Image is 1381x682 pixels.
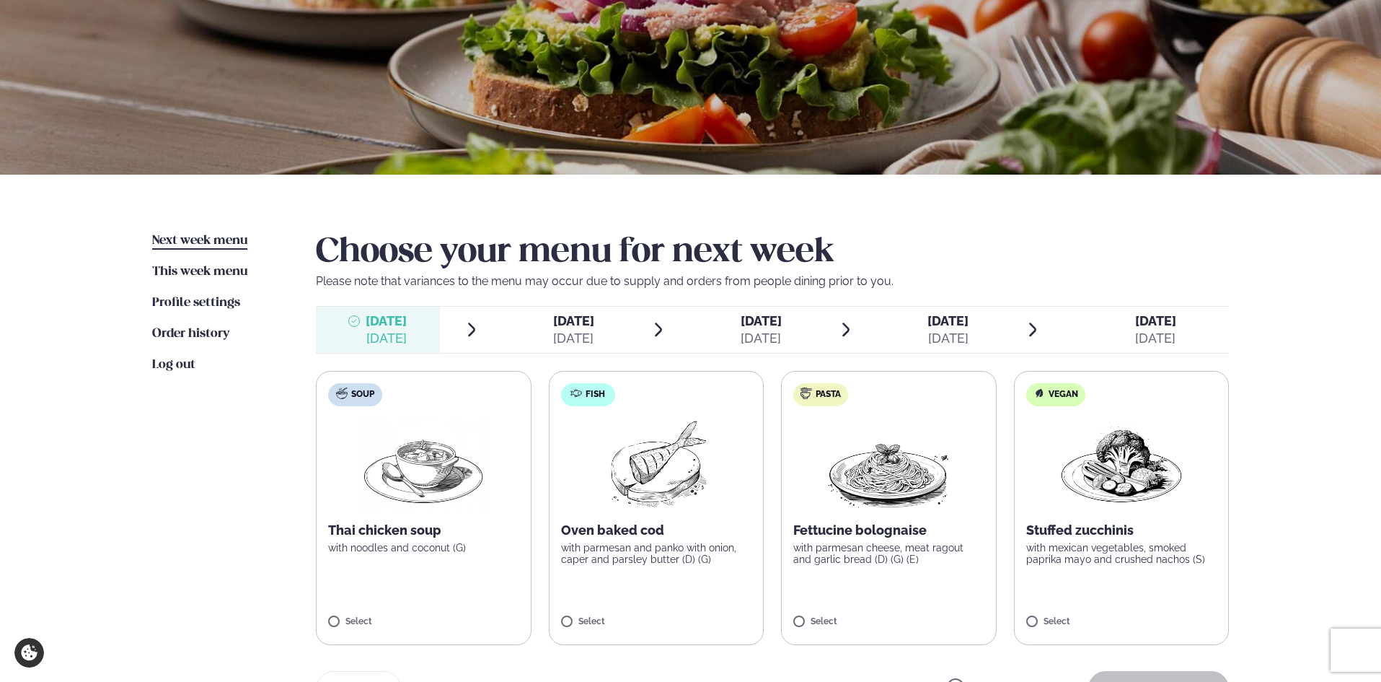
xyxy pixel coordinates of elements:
[152,325,229,343] a: Order history
[592,418,720,510] img: Fish.png
[816,389,841,401] span: Pasta
[14,638,44,668] a: Cookie settings
[152,263,247,281] a: This week menu
[741,313,782,328] span: [DATE]
[1026,542,1217,565] p: with mexican vegetables, smoked paprika mayo and crushed nachos (S)
[825,418,952,510] img: Spagetti.png
[152,357,195,374] a: Log out
[927,330,969,347] div: [DATE]
[152,359,195,371] span: Log out
[561,542,752,565] p: with parmesan and panko with onion, caper and parsley butter (D) (G)
[316,232,1229,273] h2: Choose your menu for next week
[793,542,984,565] p: with parmesan cheese, meat ragout and garlic bread (D) (G) (E)
[553,313,594,328] span: [DATE]
[336,388,348,399] img: soup.svg
[316,273,1229,290] p: Please note that variances to the menu may occur due to supply and orders from people dining prio...
[152,266,247,278] span: This week menu
[570,388,582,399] img: fish.svg
[366,330,407,347] div: [DATE]
[586,389,605,401] span: Fish
[1135,330,1176,347] div: [DATE]
[152,232,247,250] a: Next week menu
[1026,522,1217,539] p: Stuffed zucchinis
[1033,388,1045,399] img: Vegan.svg
[741,330,782,347] div: [DATE]
[328,542,519,554] p: with noodles and coconut (G)
[1058,418,1185,510] img: Vegan.png
[793,522,984,539] p: Fettucine bolognaise
[351,389,374,401] span: Soup
[561,522,752,539] p: Oven baked cod
[328,522,519,539] p: Thai chicken soup
[800,388,812,399] img: pasta.svg
[152,235,247,247] span: Next week menu
[553,330,594,347] div: [DATE]
[927,313,969,328] span: [DATE]
[360,418,487,510] img: Soup.png
[1135,313,1176,328] span: [DATE]
[366,313,407,328] span: [DATE]
[152,328,229,340] span: Order history
[152,294,240,312] a: Profile settings
[152,297,240,309] span: Profile settings
[1049,389,1078,401] span: Vegan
